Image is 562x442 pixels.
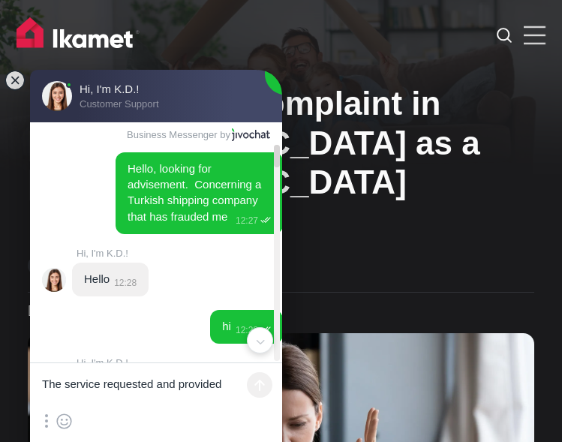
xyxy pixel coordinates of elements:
[72,263,149,296] jdiv: 18.08.25 12:28:28
[231,215,271,226] jdiv: 12:27
[77,357,271,368] jdiv: Hi, I'm K.D.!
[77,248,271,259] jdiv: Hi, I'm K.D.!
[28,303,116,318] time: 6 min read
[28,304,67,316] span: [DATE] ∙
[84,272,110,285] jdiv: Hello
[231,325,271,335] jdiv: 12:28
[28,84,533,242] h1: How to File a Complaint in [DEMOGRAPHIC_DATA] as a [DEMOGRAPHIC_DATA] Resident
[128,162,264,223] jdiv: Hello, looking for advisement. Concerning a Turkish shipping company that has frauded me
[17,17,140,55] img: Ikamet home
[116,152,283,234] jdiv: 18.08.25 12:27:14
[110,278,137,288] jdiv: 12:28
[222,320,231,332] jdiv: hi
[28,256,64,275] a: Blog
[210,310,283,344] jdiv: 18.08.25 12:28:33
[127,128,270,142] a: Business Messenger by
[42,268,66,292] jdiv: Hi, I'm K.D.!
